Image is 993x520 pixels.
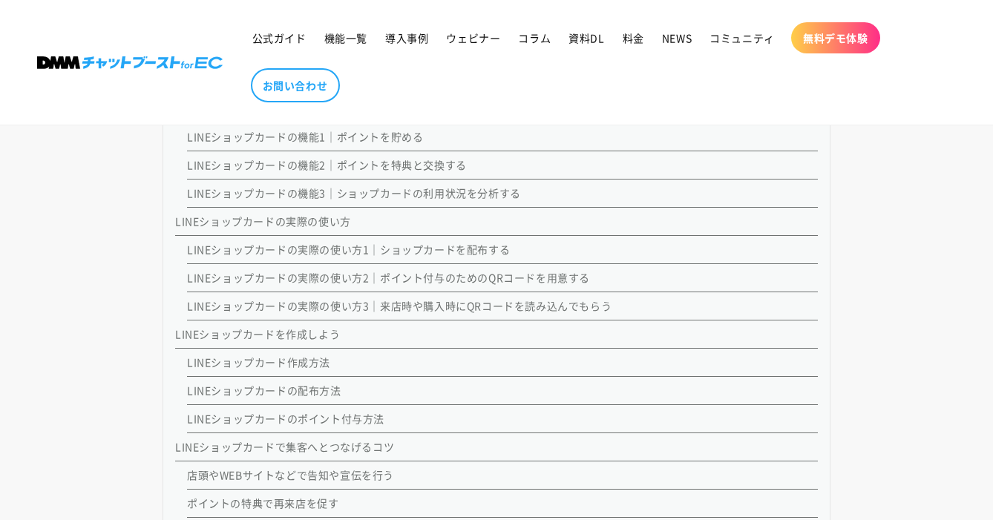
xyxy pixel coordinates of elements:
[324,31,367,45] span: 機能一覧
[709,31,775,45] span: コミュニティ
[791,22,880,53] a: 無料デモ体験
[509,22,560,53] a: コラム
[175,326,340,341] a: LINEショップカードを作成しよう
[315,22,376,53] a: 機能一覧
[376,22,437,53] a: 導入事例
[175,214,351,228] a: LINEショップカードの実際の使い方
[187,355,330,369] a: LINEショップカード作成方法
[385,31,428,45] span: 導入事例
[568,31,604,45] span: 資料DL
[653,22,701,53] a: NEWS
[187,496,338,510] a: ポイントの特典で再来店を促す
[187,383,341,398] a: LINEショップカードの配布方法
[187,185,521,200] a: LINEショップカードの機能3｜ショップカードの利用状況を分析する
[263,79,328,92] span: お問い合わせ
[623,31,644,45] span: 料金
[187,298,612,313] a: LINEショップカードの実際の使い方3｜来店時や購入時にQRコードを読み込んでもらう
[251,68,340,102] a: お問い合わせ
[437,22,509,53] a: ウェビナー
[187,411,384,426] a: LINEショップカードのポイント付与方法
[37,56,223,69] img: 株式会社DMM Boost
[560,22,613,53] a: 資料DL
[187,242,510,257] a: LINEショップカードの実際の使い方1｜ショップカードを配布する
[175,439,394,454] a: LINEショップカードで集客へとつなげるコツ
[614,22,653,53] a: 料金
[187,157,467,172] a: LINEショップカードの機能2｜ポイントを特典と交換する
[662,31,692,45] span: NEWS
[803,31,868,45] span: 無料デモ体験
[252,31,307,45] span: 公式ガイド
[187,270,590,285] a: LINEショップカードの実際の使い方2｜ポイント付与のためのQRコードを用意する
[243,22,315,53] a: 公式ガイド
[701,22,784,53] a: コミュニティ
[187,129,423,144] a: LINEショップカードの機能1｜ポイントを貯める
[518,31,551,45] span: コラム
[446,31,500,45] span: ウェビナー
[187,467,394,482] a: 店頭やWEBサイトなどで告知や宣伝を行う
